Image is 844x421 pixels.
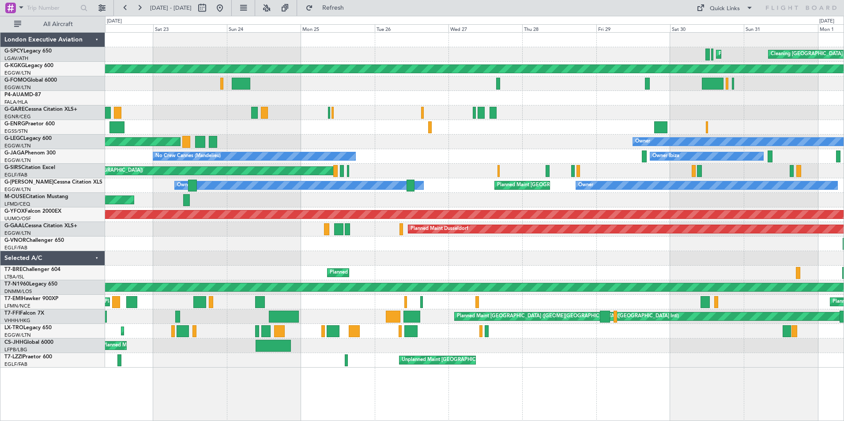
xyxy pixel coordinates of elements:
a: G-[PERSON_NAME]Cessna Citation XLS [4,180,102,185]
a: G-ENRGPraetor 600 [4,121,55,127]
span: CS-JHH [4,340,23,345]
span: T7-N1960 [4,282,29,287]
a: T7-BREChallenger 604 [4,267,60,272]
a: G-FOMOGlobal 6000 [4,78,57,83]
a: G-SIRSCitation Excel [4,165,55,170]
a: EGGW/LTN [4,186,31,193]
span: G-KGKG [4,63,25,68]
span: G-SPCY [4,49,23,54]
div: Sat 23 [153,24,227,32]
a: EGNR/CEG [4,113,31,120]
span: G-GARE [4,107,25,112]
a: G-SPCYLegacy 650 [4,49,52,54]
div: Sun 24 [227,24,301,32]
div: Planned Maint Athens ([PERSON_NAME] Intl) [719,48,820,61]
a: P4-AUAMD-87 [4,92,41,98]
a: G-VNORChallenger 650 [4,238,64,243]
button: All Aircraft [10,17,96,31]
div: Quick Links [710,4,740,13]
div: Planned Maint [GEOGRAPHIC_DATA] ([GEOGRAPHIC_DATA]) [497,179,636,192]
span: G-JAGA [4,150,25,156]
span: T7-EMI [4,296,22,301]
span: G-GAAL [4,223,25,229]
div: Fri 29 [596,24,670,32]
a: T7-FFIFalcon 7X [4,311,44,316]
div: No Crew Cannes (Mandelieu) [155,150,221,163]
a: VHHH/HKG [4,317,30,324]
div: [DATE] [107,18,122,25]
div: Fri 22 [79,24,153,32]
a: CS-JHHGlobal 6000 [4,340,53,345]
div: Sun 31 [744,24,818,32]
div: Owner Ibiza [652,150,679,163]
span: All Aircraft [23,21,93,27]
span: G-LEGC [4,136,23,141]
a: T7-EMIHawker 900XP [4,296,58,301]
a: EGGW/LTN [4,230,31,237]
div: Thu 28 [522,24,596,32]
div: Planned Maint [GEOGRAPHIC_DATA] ([GEOGRAPHIC_DATA] Intl) [457,310,604,323]
a: LTBA/ISL [4,274,24,280]
input: Trip Number [27,1,78,15]
a: EGGW/LTN [4,157,31,164]
span: G-SIRS [4,165,21,170]
span: G-ENRG [4,121,25,127]
button: Refresh [301,1,354,15]
span: G-YFOX [4,209,25,214]
div: Owner [177,179,192,192]
a: EGGW/LTN [4,332,31,338]
a: LFPB/LBG [4,346,27,353]
span: T7-LZZI [4,354,23,360]
a: EGGW/LTN [4,70,31,76]
a: G-JAGAPhenom 300 [4,150,56,156]
span: T7-BRE [4,267,23,272]
a: G-KGKGLegacy 600 [4,63,53,68]
a: LX-TROLegacy 650 [4,325,52,331]
a: EGLF/FAB [4,361,27,368]
div: Owner [635,135,650,148]
span: Refresh [315,5,352,11]
a: M-OUSECitation Mustang [4,194,68,199]
div: Tue 26 [375,24,448,32]
a: UUMO/OSF [4,215,31,222]
span: T7-FFI [4,311,20,316]
span: G-[PERSON_NAME] [4,180,53,185]
a: T7-LZZIPraetor 600 [4,354,52,360]
a: T7-N1960Legacy 650 [4,282,57,287]
button: Quick Links [692,1,757,15]
div: Wed 27 [448,24,522,32]
a: LFMD/CEQ [4,201,30,207]
div: Sat 30 [670,24,744,32]
a: EGLF/FAB [4,244,27,251]
a: EGSS/STN [4,128,28,135]
span: M-OUSE [4,194,26,199]
span: [DATE] - [DATE] [150,4,192,12]
div: Unplanned Maint [GEOGRAPHIC_DATA] ([GEOGRAPHIC_DATA]) [402,353,547,367]
a: EGGW/LTN [4,143,31,149]
div: Owner [578,179,593,192]
a: LGAV/ATH [4,55,28,62]
div: [DATE] [819,18,834,25]
span: G-VNOR [4,238,26,243]
a: G-GAALCessna Citation XLS+ [4,223,77,229]
a: EGGW/LTN [4,84,31,91]
a: EGLF/FAB [4,172,27,178]
div: Planned Maint Warsaw ([GEOGRAPHIC_DATA]) [330,266,436,279]
a: G-LEGCLegacy 600 [4,136,52,141]
span: LX-TRO [4,325,23,331]
div: Mon 25 [301,24,374,32]
span: G-FOMO [4,78,27,83]
a: G-YFOXFalcon 2000EX [4,209,61,214]
a: LFMN/NCE [4,303,30,309]
div: Planned Maint Dusseldorf [411,222,468,236]
a: FALA/HLA [4,99,28,105]
a: DNMM/LOS [4,288,32,295]
a: G-GARECessna Citation XLS+ [4,107,77,112]
span: P4-AUA [4,92,24,98]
